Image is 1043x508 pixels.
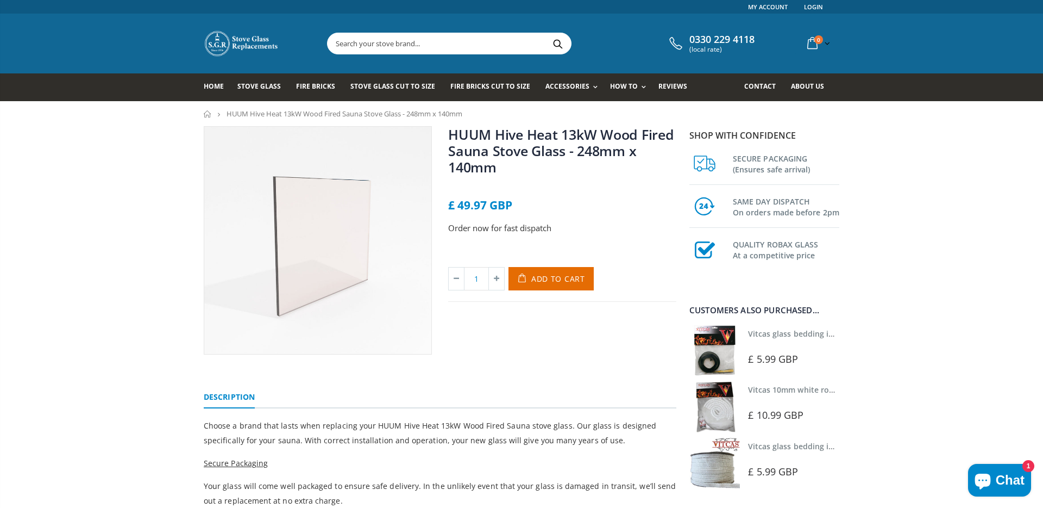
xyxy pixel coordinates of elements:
span: Fire Bricks [296,82,335,91]
button: Search [545,33,570,54]
span: HUUM Hive Heat 13kW Wood Fired Sauna Stove Glass - 248mm x 140mm [227,109,462,119]
div: Customers also purchased... [689,306,839,314]
a: Reviews [658,73,695,101]
a: Vitcas glass bedding in tape - 2mm x 10mm x 2 meters [748,329,951,339]
a: About us [791,73,832,101]
a: Home [204,110,212,117]
a: Accessories [545,73,603,101]
img: Stove Glass Replacement [204,30,280,57]
a: Fire Bricks Cut To Size [450,73,538,101]
button: Add to Cart [508,267,594,290]
a: 0 [803,33,832,54]
p: Shop with confidence [689,129,839,142]
span: Stove Glass Cut To Size [350,82,435,91]
a: Contact [744,73,784,101]
img: Vitcas white rope, glue and gloves kit 10mm [689,381,740,432]
span: Add to Cart [531,274,585,284]
a: Vitcas glass bedding in tape - 2mm x 15mm x 2 meters (White) [748,441,979,451]
input: Search your stove brand... [328,33,693,54]
span: Reviews [658,82,687,91]
span: £ 5.99 GBP [748,465,798,478]
span: £ 49.97 GBP [448,197,512,213]
span: Stove Glass [237,82,281,91]
span: £ 5.99 GBP [748,352,798,365]
a: Stove Glass Cut To Size [350,73,443,101]
h3: SAME DAY DISPATCH On orders made before 2pm [733,194,839,218]
p: Order now for fast dispatch [448,222,676,234]
span: Choose a brand that lasts when replacing your HUUM Hive Heat 13kW Wood Fired Sauna stove glass. O... [204,420,656,445]
span: How To [610,82,638,91]
span: Accessories [545,82,589,91]
inbox-online-store-chat: Shopify online store chat [965,464,1034,499]
span: 0 [814,35,823,44]
span: Fire Bricks Cut To Size [450,82,530,91]
img: widerectangularstoveglass_1f19baa1-03e8-4814-b70a-336a816908af_800x_crop_center.jpg [204,127,431,354]
h3: QUALITY ROBAX GLASS At a competitive price [733,237,839,261]
a: Stove Glass [237,73,289,101]
h3: SECURE PACKAGING (Ensures safe arrival) [733,151,839,175]
img: Vitcas stove glass bedding in tape [689,438,740,488]
span: Home [204,82,224,91]
img: Vitcas stove glass bedding in tape [689,325,740,376]
span: Contact [744,82,776,91]
span: (local rate) [689,46,755,53]
span: 0330 229 4118 [689,34,755,46]
span: £ 10.99 GBP [748,408,803,422]
a: Fire Bricks [296,73,343,101]
a: 0330 229 4118 (local rate) [667,34,755,53]
a: Home [204,73,232,101]
a: Description [204,387,255,408]
span: Secure Packaging [204,458,268,468]
a: HUUM Hive Heat 13kW Wood Fired Sauna Stove Glass - 248mm x 140mm [448,125,674,176]
a: Vitcas 10mm white rope kit - includes rope seal and glue! [748,385,961,395]
a: How To [610,73,651,101]
span: About us [791,82,824,91]
span: Your glass will come well packaged to ensure safe delivery. In the unlikely event that your glass... [204,481,676,506]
